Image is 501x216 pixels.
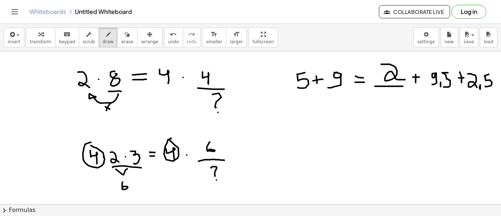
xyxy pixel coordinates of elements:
a: Whiteboards [29,8,66,15]
span: larger [230,39,243,44]
span: arrange [141,39,158,44]
button: redoredo [183,28,201,47]
button: settings [413,28,439,47]
i: keyboard [63,30,70,39]
button: insert [4,28,24,47]
span: transform [30,39,51,44]
span: fullscreen [252,39,274,44]
span: load [484,39,493,44]
button: format_sizelarger [226,28,247,47]
span: Collaborate Live [385,8,444,15]
button: new [440,28,458,47]
button: Collaborate Live [379,5,450,18]
span: undo [168,39,179,44]
span: erase [121,39,133,44]
i: format_size [211,30,217,39]
button: load [480,28,497,47]
button: arrange [137,28,162,47]
button: keyboardkeypad [55,28,79,47]
button: fullscreen [248,28,278,47]
button: draw [99,28,118,47]
span: redo [187,39,197,44]
button: Log in [451,5,486,19]
button: erase [117,28,137,47]
i: redo [188,30,195,39]
span: draw [103,39,114,44]
span: smaller [206,39,222,44]
span: scrub [83,39,95,44]
i: format_size [233,30,240,39]
button: undoundo [164,28,183,47]
button: transform [26,28,55,47]
button: Toggle navigation [9,6,21,18]
button: scrub [79,28,99,47]
button: save [460,28,478,47]
i: undo [170,30,177,39]
span: settings [417,39,435,44]
span: insert [8,39,20,44]
span: keypad [59,39,75,44]
span: save [464,39,474,44]
span: new [445,39,454,44]
button: format_sizesmaller [202,28,226,47]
